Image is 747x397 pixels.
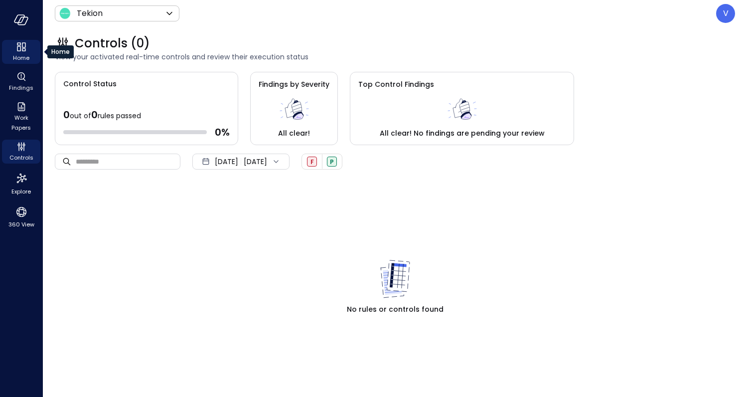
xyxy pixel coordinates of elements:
span: Home [13,53,29,63]
div: Explore [2,170,40,198]
span: 0 [91,108,98,122]
span: [DATE] [215,156,238,167]
span: Findings by Severity [259,79,329,89]
p: Tekion [77,7,103,19]
span: No rules or controls found [347,304,444,315]
span: All clear! [278,128,310,139]
span: 0 % [215,126,230,139]
div: 360 View [2,203,40,230]
span: 0 [63,108,70,122]
div: Failed [307,157,317,167]
span: Control Status [55,72,117,89]
div: Home [47,45,74,58]
span: All clear! No findings are pending your review [380,128,545,139]
p: V [723,7,729,19]
span: out of [70,111,91,121]
div: Controls [2,140,40,164]
img: Icon [59,7,71,19]
span: P [330,158,334,166]
div: Findings [2,70,40,94]
span: Work Papers [6,113,36,133]
div: Passed [327,157,337,167]
div: Vcharangali [716,4,735,23]
span: Top Control Findings [358,79,434,89]
span: 360 View [8,219,34,229]
span: F [310,158,314,166]
span: Controls (0) [75,35,150,51]
span: View your activated real-time controls and review their execution status [55,51,735,62]
span: Findings [9,83,33,93]
span: Controls [9,153,33,163]
span: Explore [11,187,31,197]
div: Work Papers [2,100,40,134]
div: Home [2,40,40,64]
span: rules passed [98,111,141,121]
